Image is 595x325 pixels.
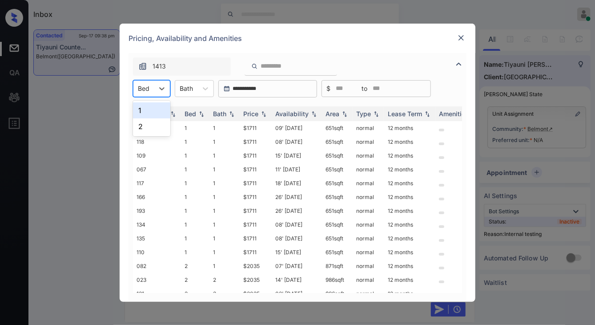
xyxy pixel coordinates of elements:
[384,259,435,273] td: 12 months
[181,218,209,232] td: 1
[240,204,272,218] td: $1711
[251,62,258,70] img: icon-zuma
[243,110,258,118] div: Price
[384,273,435,287] td: 12 months
[181,273,209,287] td: 2
[326,84,330,93] span: $
[240,149,272,162] td: $1711
[133,162,181,176] td: 067
[322,176,353,190] td: 651 sqft
[209,245,240,259] td: 1
[169,110,177,117] img: sorting
[181,232,209,245] td: 1
[272,121,322,135] td: 09' [DATE]
[181,149,209,162] td: 1
[272,149,322,162] td: 15' [DATE]
[423,110,432,117] img: sorting
[259,110,268,117] img: sorting
[272,162,322,176] td: 11' [DATE]
[209,232,240,245] td: 1
[133,102,170,118] div: 1
[133,149,181,162] td: 109
[133,190,181,204] td: 166
[384,149,435,162] td: 12 months
[457,33,466,42] img: close
[384,176,435,190] td: 12 months
[384,135,435,149] td: 12 months
[197,110,206,117] img: sorting
[209,121,240,135] td: 1
[322,162,353,176] td: 651 sqft
[322,121,353,135] td: 651 sqft
[133,232,181,245] td: 135
[181,121,209,135] td: 1
[322,287,353,301] td: 986 sqft
[181,259,209,273] td: 2
[133,135,181,149] td: 118
[384,218,435,232] td: 12 months
[272,135,322,149] td: 08' [DATE]
[272,204,322,218] td: 26' [DATE]
[209,204,240,218] td: 1
[353,287,384,301] td: normal
[272,190,322,204] td: 26' [DATE]
[133,176,181,190] td: 117
[353,204,384,218] td: normal
[185,110,196,118] div: Bed
[133,259,181,273] td: 082
[322,149,353,162] td: 651 sqft
[322,259,353,273] td: 871 sqft
[353,121,384,135] td: normal
[240,273,272,287] td: $2035
[240,190,272,204] td: $1711
[322,245,353,259] td: 651 sqft
[133,204,181,218] td: 193
[340,110,349,117] img: sorting
[322,232,353,245] td: 651 sqft
[209,190,240,204] td: 1
[384,245,435,259] td: 12 months
[209,149,240,162] td: 1
[272,176,322,190] td: 18' [DATE]
[326,110,339,118] div: Area
[322,135,353,149] td: 651 sqft
[240,162,272,176] td: $1711
[133,118,170,134] div: 2
[353,190,384,204] td: normal
[133,273,181,287] td: 023
[272,273,322,287] td: 14' [DATE]
[353,273,384,287] td: normal
[240,259,272,273] td: $2035
[322,218,353,232] td: 651 sqft
[439,110,469,118] div: Amenities
[384,190,435,204] td: 12 months
[209,176,240,190] td: 1
[240,135,272,149] td: $1711
[322,190,353,204] td: 651 sqft
[353,259,384,273] td: normal
[240,232,272,245] td: $1711
[353,232,384,245] td: normal
[209,259,240,273] td: 1
[384,162,435,176] td: 12 months
[454,59,464,69] img: icon-zuma
[353,176,384,190] td: normal
[227,110,236,117] img: sorting
[272,287,322,301] td: 02' [DATE]
[272,218,322,232] td: 08' [DATE]
[384,121,435,135] td: 12 months
[153,61,166,71] span: 1413
[120,24,475,53] div: Pricing, Availability and Amenities
[372,110,381,117] img: sorting
[209,273,240,287] td: 2
[181,245,209,259] td: 1
[353,149,384,162] td: normal
[362,84,367,93] span: to
[388,110,422,118] div: Lease Term
[133,287,181,301] td: 121
[240,245,272,259] td: $1711
[181,176,209,190] td: 1
[133,245,181,259] td: 110
[181,162,209,176] td: 1
[240,121,272,135] td: $1711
